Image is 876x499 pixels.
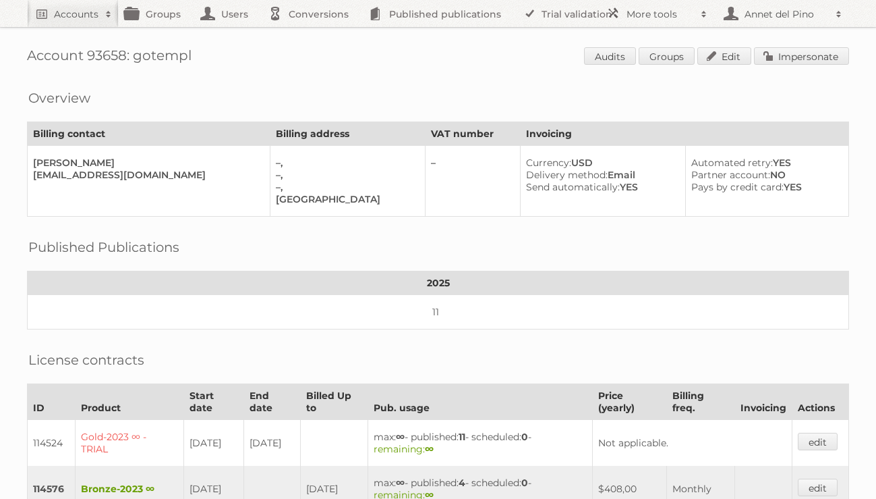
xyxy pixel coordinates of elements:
[374,443,434,455] span: remaining:
[28,271,849,295] th: 2025
[691,169,838,181] div: NO
[691,169,770,181] span: Partner account:
[27,47,849,68] h1: Account 93658: gotempl
[521,122,849,146] th: Invoicing
[276,169,415,181] div: –,
[526,169,608,181] span: Delivery method:
[368,420,593,467] td: max: - published: - scheduled: -
[792,384,848,420] th: Actions
[798,433,838,450] a: edit
[584,47,636,65] a: Audits
[28,420,76,467] td: 114524
[300,384,368,420] th: Billed Up to
[667,384,735,420] th: Billing freq.
[28,350,144,370] h2: License contracts
[33,157,259,169] div: [PERSON_NAME]
[276,181,415,193] div: –,
[526,181,620,193] span: Send automatically:
[593,384,667,420] th: Price (yearly)
[691,181,784,193] span: Pays by credit card:
[426,146,521,217] td: –
[28,88,90,108] h2: Overview
[798,479,838,496] a: edit
[28,295,849,330] td: 11
[526,157,674,169] div: USD
[28,122,270,146] th: Billing contact
[276,157,415,169] div: –,
[521,431,528,443] strong: 0
[697,47,751,65] a: Edit
[54,7,98,21] h2: Accounts
[244,420,300,467] td: [DATE]
[183,420,244,467] td: [DATE]
[626,7,694,21] h2: More tools
[754,47,849,65] a: Impersonate
[521,477,528,489] strong: 0
[276,193,415,205] div: [GEOGRAPHIC_DATA]
[526,181,674,193] div: YES
[183,384,244,420] th: Start date
[639,47,695,65] a: Groups
[396,477,405,489] strong: ∞
[526,169,674,181] div: Email
[33,169,259,181] div: [EMAIL_ADDRESS][DOMAIN_NAME]
[691,181,838,193] div: YES
[28,237,179,257] h2: Published Publications
[593,420,792,467] td: Not applicable.
[459,477,465,489] strong: 4
[741,7,829,21] h2: Annet del Pino
[244,384,300,420] th: End date
[425,443,434,455] strong: ∞
[368,384,593,420] th: Pub. usage
[691,157,773,169] span: Automated retry:
[76,420,184,467] td: Gold-2023 ∞ - TRIAL
[691,157,838,169] div: YES
[270,122,426,146] th: Billing address
[28,384,76,420] th: ID
[459,431,465,443] strong: 11
[526,157,571,169] span: Currency:
[734,384,792,420] th: Invoicing
[426,122,521,146] th: VAT number
[76,384,184,420] th: Product
[396,431,405,443] strong: ∞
